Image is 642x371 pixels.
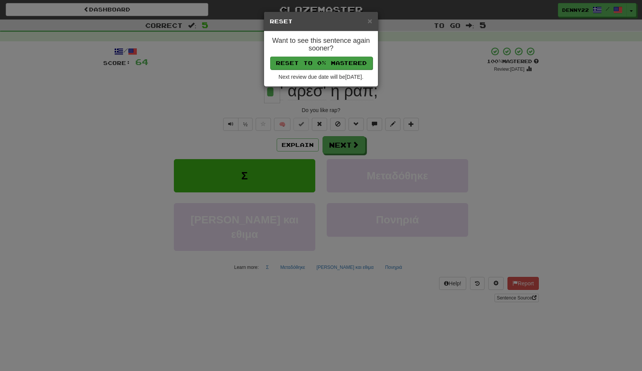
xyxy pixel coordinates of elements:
[368,16,372,25] span: ×
[270,57,373,70] button: Reset to 0% Mastered
[368,17,372,25] button: Close
[270,73,372,81] div: Next review due date will be [DATE] .
[270,18,372,25] h5: Reset
[270,37,372,52] h4: Want to see this sentence again sooner?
